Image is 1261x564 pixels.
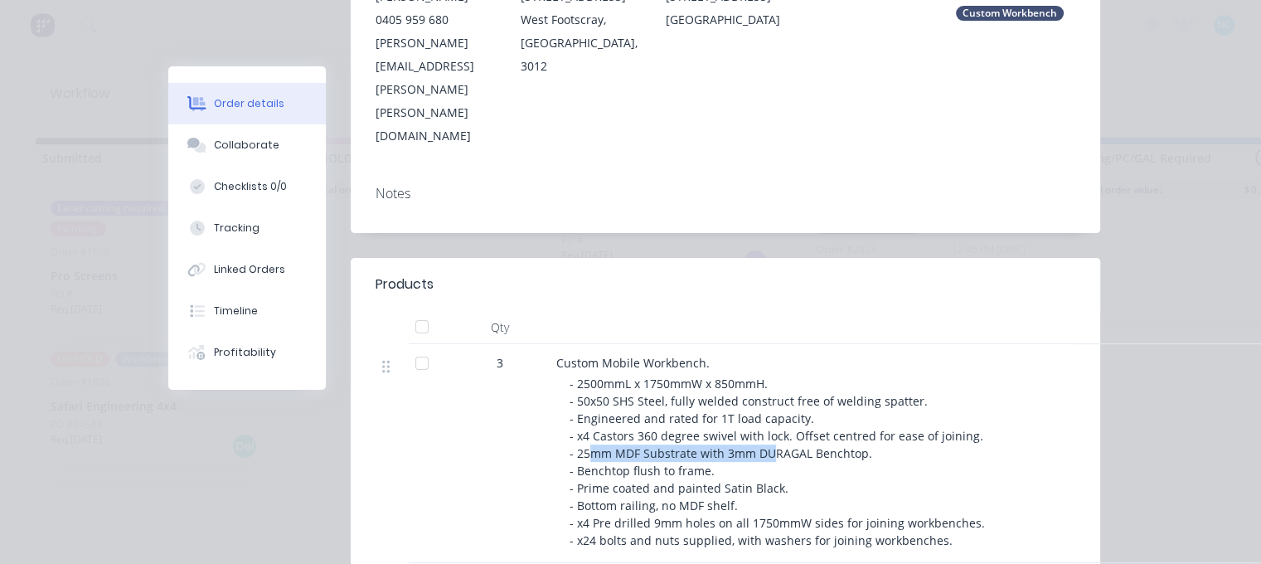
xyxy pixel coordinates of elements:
[556,355,710,371] span: Custom Mobile Workbench.
[497,354,503,372] span: 3
[214,304,258,318] div: Timeline
[214,221,259,236] div: Tracking
[570,376,988,548] span: - 2500mmL x 1750mmW x 850mmH. - 50x50 SHS Steel, fully welded construct free of welding spatter. ...
[168,83,326,124] button: Order details
[214,262,285,277] div: Linked Orders
[376,275,434,294] div: Products
[376,8,494,32] div: 0405 959 680
[376,32,494,148] div: [PERSON_NAME][EMAIL_ADDRESS][PERSON_NAME][PERSON_NAME][DOMAIN_NAME]
[168,290,326,332] button: Timeline
[214,96,284,111] div: Order details
[168,124,326,166] button: Collaborate
[214,138,279,153] div: Collaborate
[168,332,326,373] button: Profitability
[956,6,1064,21] div: Custom Workbench
[450,311,550,344] div: Qty
[168,166,326,207] button: Checklists 0/0
[168,249,326,290] button: Linked Orders
[376,186,1075,202] div: Notes
[168,207,326,249] button: Tracking
[666,8,784,32] div: [GEOGRAPHIC_DATA]
[214,345,276,360] div: Profitability
[521,8,639,78] div: West Footscray, [GEOGRAPHIC_DATA], 3012
[214,179,287,194] div: Checklists 0/0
